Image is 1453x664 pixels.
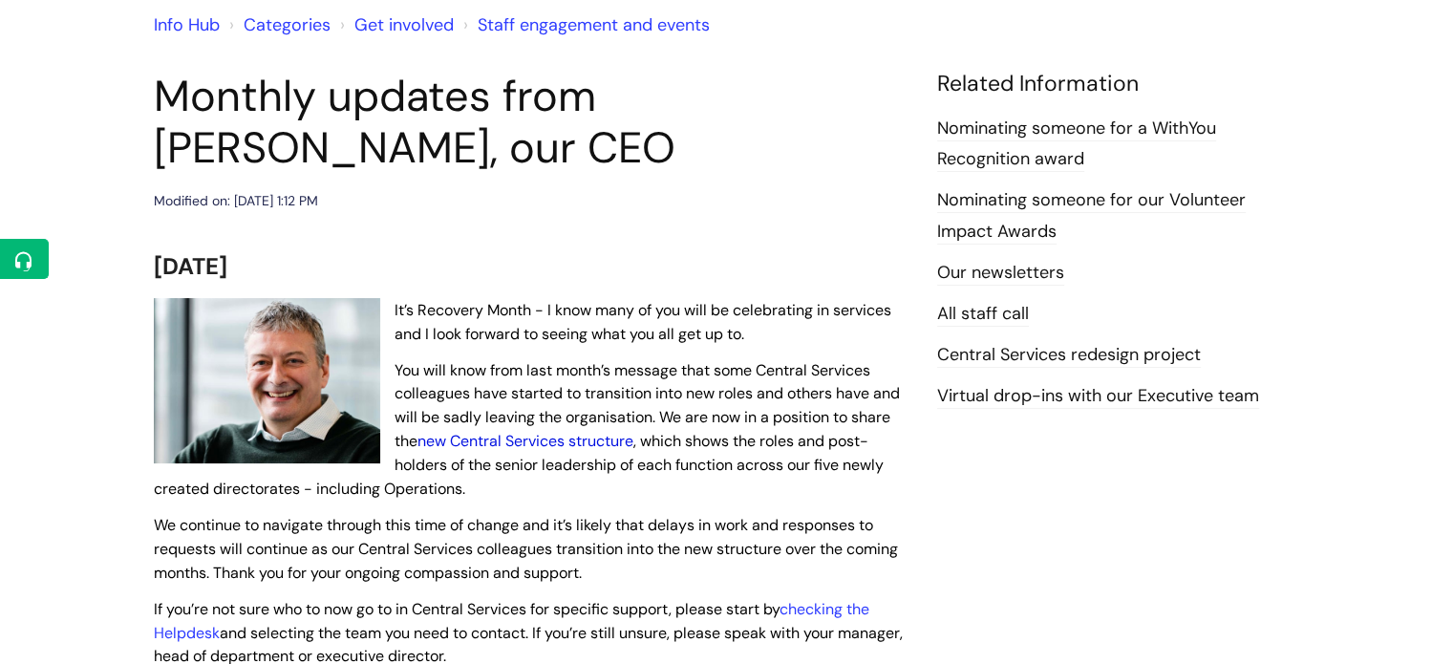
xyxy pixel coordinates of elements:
a: checking the Helpdesk [154,599,869,643]
img: WithYou Chief Executive Simon Phillips pictured looking at the camera and smiling [154,298,380,464]
h4: Related Information [937,71,1300,97]
a: Nominating someone for our Volunteer Impact Awards [937,188,1246,244]
a: Categories [244,13,331,36]
span: It’s Recovery Month - I know many of you will be celebrating in services and I look forward to se... [395,300,891,344]
li: Get involved [335,10,454,40]
a: Virtual drop-ins with our Executive team [937,384,1259,409]
span: We continue to navigate through this time of change and it’s likely that delays in work and respo... [154,515,898,583]
span: [DATE] [154,251,227,281]
a: Our newsletters [937,261,1064,286]
a: Get involved [354,13,454,36]
a: new Central Services structure [417,431,633,451]
li: Staff engagement and events [459,10,710,40]
a: All staff call [937,302,1029,327]
div: Modified on: [DATE] 1:12 PM [154,189,318,213]
a: Central Services redesign project [937,343,1201,368]
h1: Monthly updates from [PERSON_NAME], our CEO [154,71,908,174]
li: Solution home [224,10,331,40]
a: Staff engagement and events [478,13,710,36]
a: Info Hub [154,13,220,36]
a: Nominating someone for a WithYou Recognition award [937,117,1216,172]
span: You will know from last month’s message that some Central Services colleagues have started to tra... [154,360,900,499]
